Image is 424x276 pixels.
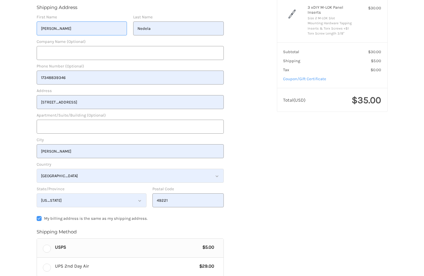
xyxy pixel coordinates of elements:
[87,113,106,118] small: (Optional)
[55,244,200,251] span: USPS
[37,88,224,94] label: Address
[371,68,381,72] span: $0.00
[37,162,224,168] label: Country
[283,59,300,63] span: Shipping
[283,50,299,54] span: Subtotal
[357,5,381,11] div: $30.00
[152,186,224,192] label: Postal Code
[283,98,305,103] span: Total (USD)
[55,263,196,270] span: UPS 2nd Day Air
[368,50,381,54] span: $30.00
[308,31,355,37] li: Torx Screw Length 3/8"
[37,186,147,192] label: State/Province
[371,59,381,63] span: $5.00
[200,244,214,251] span: $5.00
[67,39,86,44] small: (Optional)
[37,4,77,14] legend: Shipping Address
[196,263,214,270] span: $29.00
[37,14,127,21] label: First Name
[308,21,355,31] li: Mounting Hardware Tapping Inserts & Torx Screws +$1
[65,64,84,69] small: (Optional)
[37,137,224,143] label: City
[133,14,224,21] label: Last Name
[37,229,77,239] legend: Shipping Method
[37,39,224,45] label: Company Name
[37,63,224,70] label: Phone Number
[283,68,289,72] span: Tax
[37,216,224,221] label: My billing address is the same as my shipping address.
[308,5,355,16] h4: 3 x DIY M-LOK Panel Inserts
[37,113,224,119] label: Apartment/Suite/Building
[283,77,326,81] a: Coupon/Gift Certificate
[352,95,381,106] span: $35.00
[308,16,355,21] li: Size 2 M-LOK Slot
